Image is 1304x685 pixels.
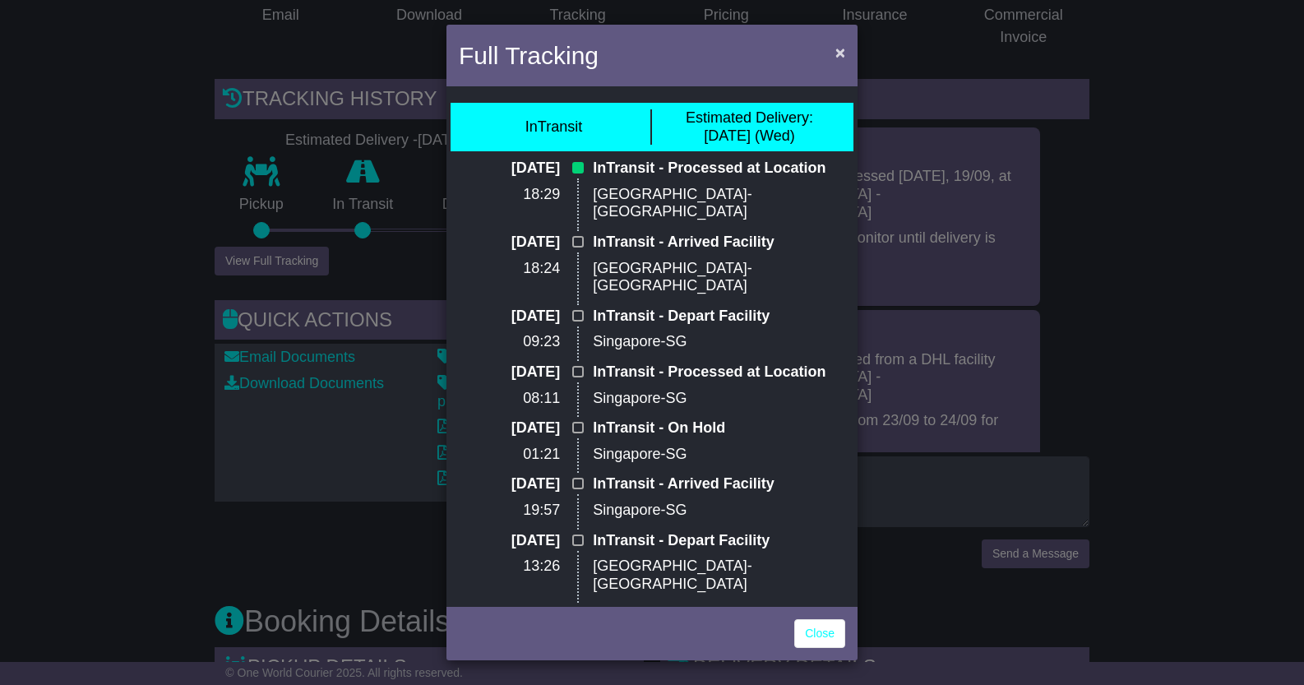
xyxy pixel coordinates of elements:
p: [DATE] [459,234,560,252]
div: InTransit [525,118,582,137]
p: 09:23 [459,333,560,351]
div: [DATE] (Wed) [686,109,813,145]
p: 19:57 [459,502,560,520]
h4: Full Tracking [459,37,599,74]
p: 01:21 [459,446,560,464]
p: InTransit - On Hold [593,419,845,437]
p: [DATE] [459,308,560,326]
p: InTransit - Arrived Facility [593,234,845,252]
p: 18:29 [459,186,560,204]
p: [DATE] [459,532,560,550]
p: InTransit - Depart Facility [593,308,845,326]
p: Singapore-SG [593,446,845,464]
p: 08:11 [459,390,560,408]
p: [DATE] [459,419,560,437]
p: InTransit - Arrived Facility [593,475,845,493]
p: InTransit - Depart Facility [593,532,845,550]
p: Singapore-SG [593,502,845,520]
span: × [835,43,845,62]
p: Singapore-SG [593,390,845,408]
p: [DATE] [459,160,560,178]
p: [GEOGRAPHIC_DATA]-[GEOGRAPHIC_DATA] [593,186,845,221]
button: Close [827,35,853,69]
p: InTransit - Processed at Location [593,363,845,382]
p: [GEOGRAPHIC_DATA]-[GEOGRAPHIC_DATA] [593,558,845,593]
a: Close [794,619,845,648]
p: [DATE] [459,363,560,382]
p: 18:24 [459,260,560,278]
span: Estimated Delivery: [686,109,813,126]
p: [GEOGRAPHIC_DATA]-[GEOGRAPHIC_DATA] [593,260,845,295]
p: Singapore-SG [593,333,845,351]
p: 13:26 [459,558,560,576]
p: [DATE] [459,475,560,493]
p: InTransit - Processed at Location [593,160,845,178]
